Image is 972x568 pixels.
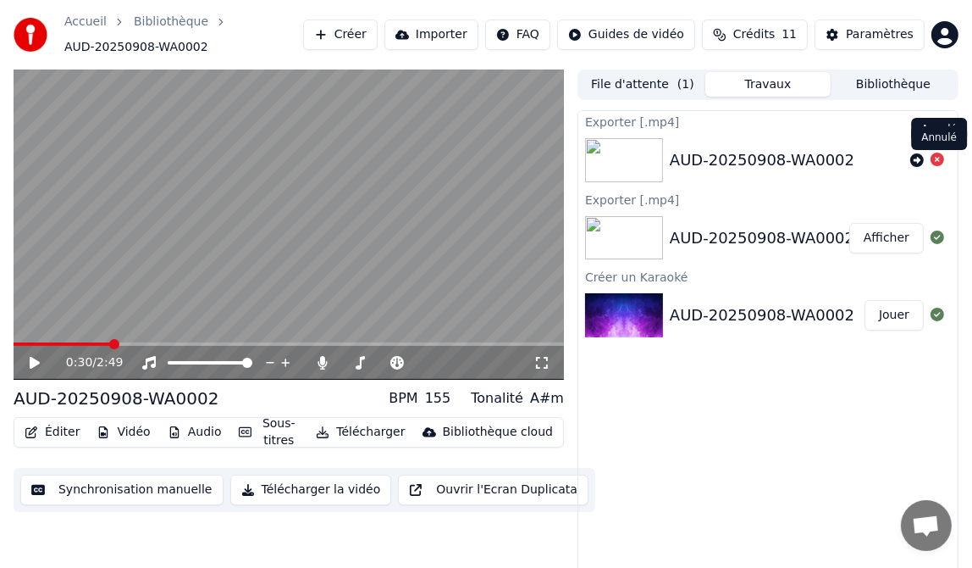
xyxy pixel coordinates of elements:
[389,388,417,409] div: BPM
[20,475,224,505] button: Synchronisation manuelle
[815,19,925,50] button: Paramètres
[64,14,303,56] nav: breadcrumb
[557,19,695,50] button: Guides de vidéo
[64,39,208,56] span: AUD-20250908-WA0002
[578,266,958,287] div: Créer un Karaoké
[161,420,229,444] button: Audio
[864,300,924,331] button: Jouer
[831,72,956,97] button: Bibliothèque
[471,388,523,409] div: Tonalité
[443,424,553,441] div: Bibliothèque cloud
[670,148,854,172] div: AUD-20250908-WA0002
[911,118,967,142] div: Annulé
[578,189,958,209] div: Exporter [.mp4]
[781,26,797,43] span: 11
[14,387,218,410] div: AUD-20250908-WA0002
[911,126,967,150] div: Annulé
[66,354,107,371] div: /
[580,72,705,97] button: File d'attente
[578,111,958,131] div: Exporter [.mp4]
[485,19,550,50] button: FAQ
[849,223,924,253] button: Afficher
[14,18,47,52] img: youka
[97,354,123,371] span: 2:49
[384,19,478,50] button: Importer
[18,420,86,444] button: Éditer
[309,420,411,444] button: Télécharger
[705,72,831,97] button: Travaux
[398,475,588,505] button: Ouvrir l'Ecran Duplicata
[230,475,392,505] button: Télécharger la vidéo
[670,226,854,250] div: AUD-20250908-WA0002
[64,14,107,31] a: Accueil
[677,76,694,93] span: ( 1 )
[303,19,378,50] button: Créer
[66,354,92,371] span: 0:30
[530,388,564,409] div: A#m
[425,388,451,409] div: 155
[733,26,775,43] span: Crédits
[134,14,208,31] a: Bibliothèque
[90,420,157,444] button: Vidéo
[702,19,808,50] button: Crédits11
[846,26,914,43] div: Paramètres
[670,303,854,327] div: AUD-20250908-WA0002
[232,412,307,453] button: Sous-titres
[901,500,952,551] div: Ouvrir le chat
